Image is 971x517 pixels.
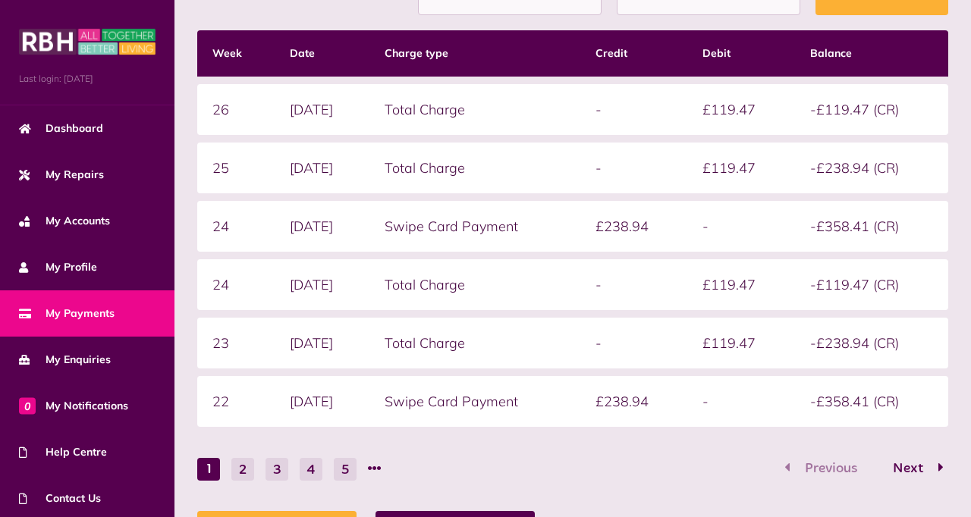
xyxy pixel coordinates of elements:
th: Week [197,30,275,77]
span: Last login: [DATE] [19,72,156,86]
td: 24 [197,201,275,252]
td: -£358.41 (CR) [795,376,948,427]
span: My Payments [19,305,115,321]
td: £238.94 [580,376,688,427]
td: 22 [197,376,275,427]
td: - [687,376,795,427]
th: Date [275,30,369,77]
td: Swipe Card Payment [369,201,580,252]
td: [DATE] [275,84,369,135]
button: Go to page 2 [231,458,254,481]
td: - [580,143,688,193]
td: £238.94 [580,201,688,252]
td: [DATE] [275,376,369,427]
th: Balance [795,30,948,77]
td: [DATE] [275,259,369,310]
span: Help Centre [19,444,107,460]
td: 24 [197,259,275,310]
span: Dashboard [19,121,103,136]
td: -£358.41 (CR) [795,201,948,252]
td: - [580,84,688,135]
span: Next [881,462,935,475]
button: Go to page 3 [266,458,288,481]
span: My Repairs [19,167,104,183]
td: -£119.47 (CR) [795,84,948,135]
th: Debit [687,30,795,77]
td: -£238.94 (CR) [795,143,948,193]
button: Go to page 5 [334,458,357,481]
span: My Enquiries [19,352,111,368]
img: MyRBH [19,27,156,57]
td: £119.47 [687,143,795,193]
td: -£119.47 (CR) [795,259,948,310]
td: [DATE] [275,318,369,368]
span: My Notifications [19,398,128,414]
span: 0 [19,397,36,414]
th: Charge type [369,30,580,77]
td: - [687,201,795,252]
td: 26 [197,84,275,135]
td: Total Charge [369,84,580,135]
th: Credit [580,30,688,77]
td: Swipe Card Payment [369,376,580,427]
td: -£238.94 (CR) [795,318,948,368]
td: £119.47 [687,259,795,310]
td: - [580,318,688,368]
td: Total Charge [369,318,580,368]
span: My Profile [19,259,97,275]
td: £119.47 [687,84,795,135]
td: - [580,259,688,310]
td: [DATE] [275,143,369,193]
button: Go to page 2 [877,458,948,480]
span: My Accounts [19,213,110,229]
td: £119.47 [687,318,795,368]
td: [DATE] [275,201,369,252]
td: Total Charge [369,143,580,193]
td: Total Charge [369,259,580,310]
td: 25 [197,143,275,193]
td: 23 [197,318,275,368]
button: Go to page 4 [300,458,322,481]
span: Contact Us [19,490,101,506]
